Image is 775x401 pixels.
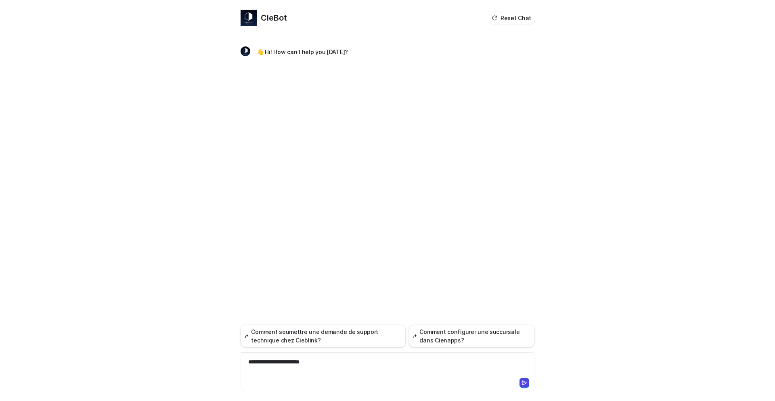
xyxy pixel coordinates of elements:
[241,10,257,26] img: Widget
[261,12,287,23] h2: CieBot
[409,325,534,347] button: Comment configurer une succursale dans Cienapps?
[257,47,348,57] p: 👋 Hi! How can I help you [DATE]?
[489,12,534,24] button: Reset Chat
[241,46,250,56] img: Widget
[241,325,406,347] button: Comment soumettre une demande de support technique chez Cieblink?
